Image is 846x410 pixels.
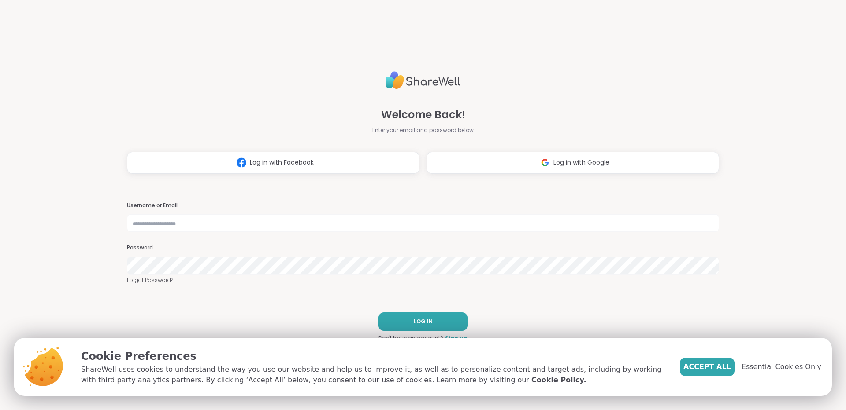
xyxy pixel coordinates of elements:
button: Log in with Google [427,152,719,174]
span: Enter your email and password below [372,126,474,134]
button: Log in with Facebook [127,152,419,174]
h3: Username or Email [127,202,719,209]
span: Log in with Facebook [250,158,314,167]
img: ShareWell Logomark [233,154,250,171]
p: ShareWell uses cookies to understand the way you use our website and help us to improve it, as we... [81,364,666,385]
p: Cookie Preferences [81,348,666,364]
span: Welcome Back! [381,107,465,123]
h3: Password [127,244,719,252]
button: Accept All [680,358,735,376]
a: Forgot Password? [127,276,719,284]
span: Don't have an account? [378,334,443,342]
a: Sign up [445,334,468,342]
span: Accept All [683,362,731,372]
a: Cookie Policy. [531,375,586,385]
span: Log in with Google [553,158,609,167]
img: ShareWell Logomark [537,154,553,171]
span: LOG IN [414,318,433,326]
img: ShareWell Logo [386,68,460,93]
span: Essential Cookies Only [742,362,821,372]
button: LOG IN [378,312,468,331]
